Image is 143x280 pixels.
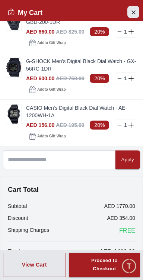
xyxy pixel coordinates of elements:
h4: Cart Total [8,184,135,195]
span: AED 156.00 [26,122,54,128]
button: Close Account [127,6,139,18]
span: Add to Gift Wrap [37,39,66,47]
p: Total [8,248,20,256]
div: View Cart [22,261,47,268]
span: 20% [90,121,109,130]
a: G-SHOCK Men's Digital Black Dial Watch - GX-56RC-1DR [26,57,137,72]
span: AED 600.00 [26,75,54,81]
span: AED 750.00 [56,75,84,81]
span: AED 825.00 [56,29,84,35]
div: Apply [121,156,134,164]
button: Addto Gift Wrap [26,38,69,48]
p: 1 [123,75,128,82]
span: AED 195.00 [56,122,84,128]
span: FREE [119,226,135,235]
button: Apply [115,150,140,169]
button: Addto Gift Wrap [26,131,69,141]
div: Chat Widget [121,258,137,274]
h2: My Cart [7,7,42,18]
span: Add to Gift Wrap [37,86,66,93]
img: ... [6,58,21,77]
p: Subtotal [8,202,27,210]
p: AED 1416.00 [99,248,135,256]
p: Discount [8,214,28,222]
span: AED 660.00 [26,29,54,35]
p: 1 [123,121,128,129]
p: 1 [123,28,128,35]
p: AED 1770.00 [104,202,135,210]
button: Addto Gift Wrap [26,84,69,95]
span: 20% [90,74,109,83]
img: ... [6,105,21,124]
p: Shipping Charges [8,226,49,235]
div: Proceed to Checkout [82,256,127,274]
a: CASIO Men's Digital Black Dial Watch - AE-1200WH-1A [26,104,137,119]
span: Add to Gift Wrap [37,133,66,140]
span: 20% [90,27,109,36]
p: AED 354.00 [107,214,136,222]
button: Proceed to Checkout [69,253,140,277]
button: View Cart [3,253,66,277]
